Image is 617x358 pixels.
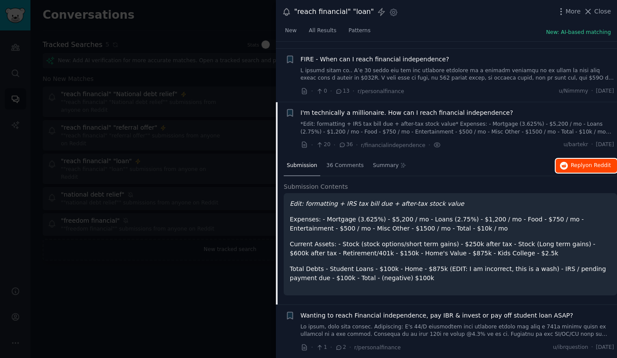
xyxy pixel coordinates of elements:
span: r/financialindependence [361,142,426,148]
span: · [428,141,430,150]
span: r/personalfinance [358,88,404,94]
span: · [330,87,332,96]
a: *Edit: formatting + IRS tax bill due + after-tax stock value* Expenses: - Mortgage (3.625%) - $5,... [301,120,614,136]
button: Close [583,7,611,16]
span: · [311,343,313,352]
span: u/bartekr [563,141,588,149]
span: · [356,141,358,150]
span: · [334,141,335,150]
a: FIRE - When can I reach financial independence? [301,55,449,64]
span: [DATE] [596,344,614,351]
a: Wanting to reach Financial independence, pay IBR & invest or pay off student loan ASAP? [301,311,573,320]
span: More [566,7,581,16]
span: 36 Comments [326,162,364,170]
a: I'm technically a millionaire. How can I reach financial independence? [301,108,513,117]
span: [DATE] [596,141,614,149]
span: u/Nimmmy [559,87,588,95]
span: · [591,344,593,351]
span: Submission Contents [284,182,348,191]
span: · [349,343,351,352]
button: Replyon Reddit [556,159,617,173]
span: · [330,343,332,352]
a: All Results [306,24,339,42]
span: on Reddit [586,162,611,168]
span: 1 [316,344,327,351]
span: Submission [287,162,317,170]
p: Current Assets: - Stock (stock options/short term gains) - $250k after tax - Stock (Long term gai... [290,240,611,258]
span: [DATE] [596,87,614,95]
span: Reply [571,162,611,170]
span: · [591,87,593,95]
span: Close [594,7,611,16]
em: Edit: formatting + IRS tax bill due + after-tax stock value [290,200,464,207]
div: "reach financial" "loan" [294,7,374,17]
span: · [591,141,593,149]
span: r/personalfinance [354,345,401,351]
span: All Results [309,27,336,35]
a: L ipsumd sitam co.. A’e 30 seddo eiu tem inc utlabore etdolore ma a enimadm veniamqu no ex ullam ... [301,67,614,82]
a: Lo ipsum, dolo sita consec. Adipiscing: E's 44/D eiusmodtem inci utlabore etdolo mag aliq e 741a ... [301,323,614,338]
a: Patterns [345,24,373,42]
span: 2 [335,344,346,351]
span: Summary [373,162,399,170]
span: 0 [316,87,327,95]
a: New [282,24,300,42]
span: 13 [335,87,349,95]
span: · [352,87,354,96]
span: 20 [316,141,330,149]
span: Patterns [349,27,370,35]
p: Total Debts - Student Loans - $100k - Home - $875k (EDIT: I am incorrect, this is a wash) - IRS /... [290,264,611,283]
button: More [557,7,581,16]
button: New: AI-based matching [546,29,611,37]
span: · [311,141,313,150]
span: · [311,87,313,96]
span: u/ibrquestion [553,344,588,351]
p: Expenses: - Mortgage (3.625%) - $5,200 / mo - Loans (2.75%) - $1,200 / mo - Food - $750 / mo - En... [290,215,611,233]
span: New [285,27,297,35]
span: 36 [339,141,353,149]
